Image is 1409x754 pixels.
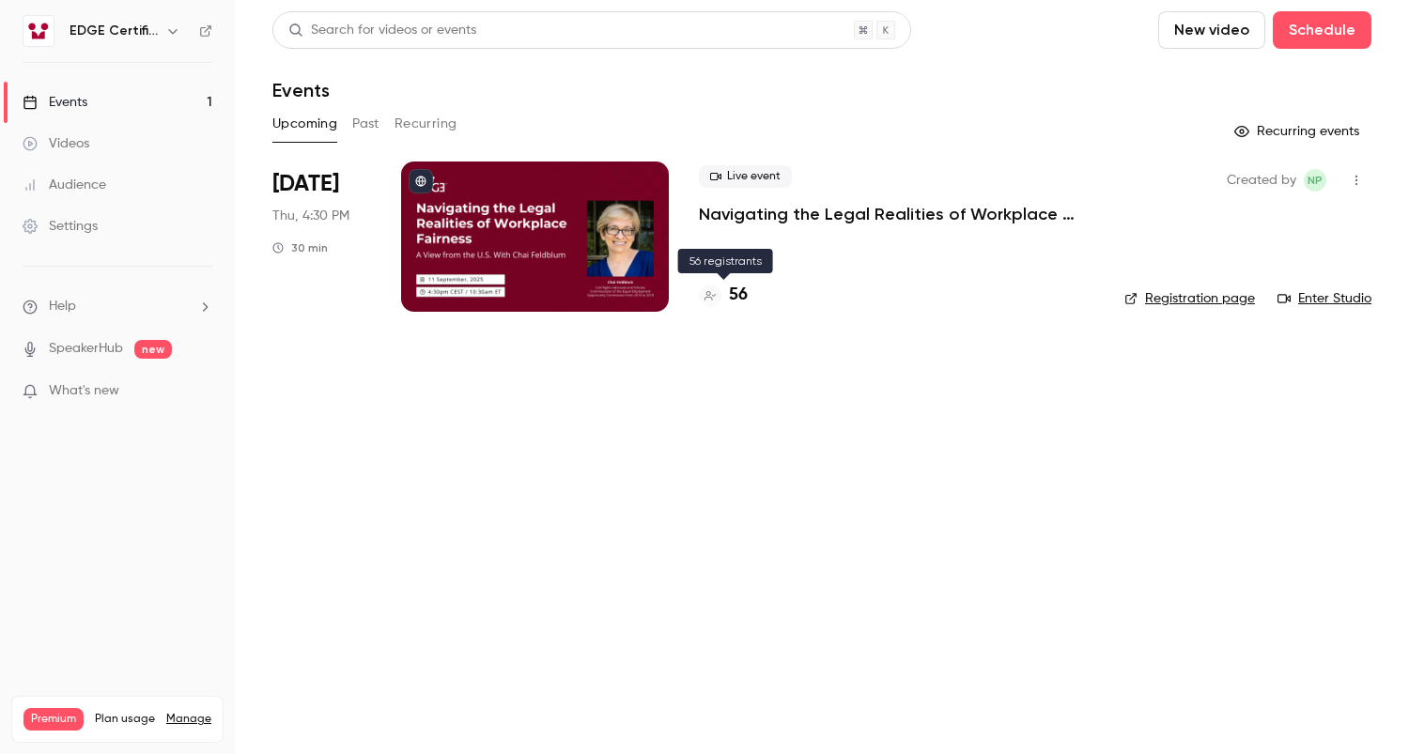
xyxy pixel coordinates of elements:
img: tab_domain_overview_orange.svg [51,109,66,124]
span: Plan usage [95,712,155,727]
a: Registration page [1124,289,1255,308]
h4: 56 [729,283,748,308]
div: Domain Overview [71,111,168,123]
span: Help [49,297,76,316]
div: Events [23,93,87,112]
span: NP [1308,169,1323,192]
span: Live event [699,165,792,188]
a: SpeakerHub [49,339,123,359]
span: Nina Pearson [1304,169,1326,192]
div: Domain: [DOMAIN_NAME] [49,49,207,64]
div: Audience [23,176,106,194]
div: Sep 11 Thu, 4:30 PM (Europe/Zurich) [272,162,371,312]
h6: EDGE Certification [70,22,158,40]
button: Recurring [395,109,457,139]
div: v 4.0.25 [53,30,92,45]
span: Thu, 4:30 PM [272,207,349,225]
span: What's new [49,381,119,401]
span: Created by [1227,169,1296,192]
button: Upcoming [272,109,337,139]
a: 56 [699,283,748,308]
button: Past [352,109,379,139]
div: 30 min [272,240,328,255]
img: tab_keywords_by_traffic_grey.svg [187,109,202,124]
div: Videos [23,134,89,153]
img: website_grey.svg [30,49,45,64]
img: logo_orange.svg [30,30,45,45]
button: New video [1158,11,1265,49]
h1: Events [272,79,330,101]
img: EDGE Certification [23,16,54,46]
span: new [134,340,172,359]
a: Manage [166,712,211,727]
a: Enter Studio [1277,289,1371,308]
div: Settings [23,217,98,236]
button: Recurring events [1226,116,1371,146]
a: Navigating the Legal Realities of Workplace Fairness, a View from the U.S. With [PERSON_NAME] [699,203,1094,225]
div: Search for videos or events [288,21,476,40]
li: help-dropdown-opener [23,297,212,316]
div: Keywords by Traffic [208,111,317,123]
span: [DATE] [272,169,339,199]
button: Schedule [1273,11,1371,49]
span: Premium [23,708,84,731]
